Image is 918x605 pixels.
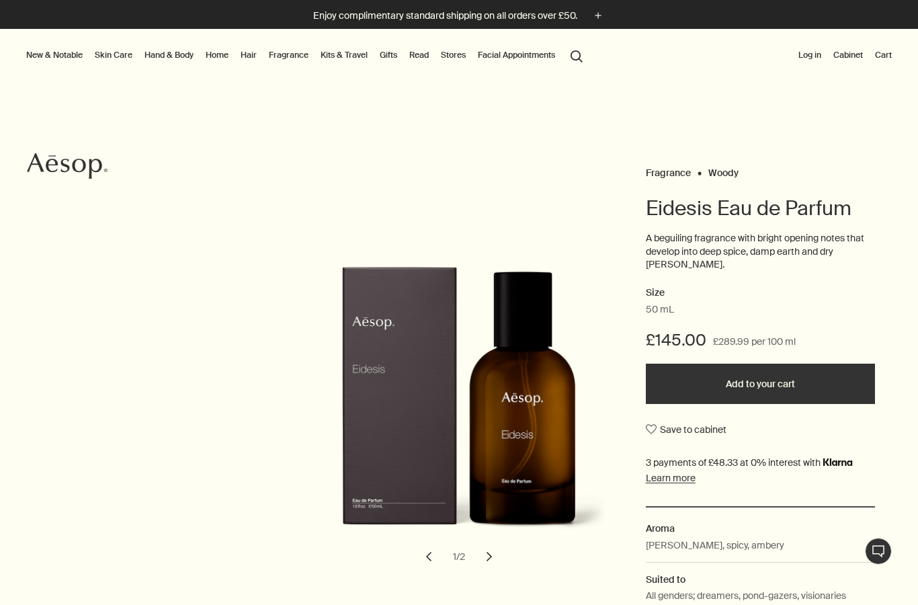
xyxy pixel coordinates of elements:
a: Home [203,47,231,63]
button: next slide [474,542,504,571]
h2: Suited to [646,572,876,587]
p: [PERSON_NAME], spicy, ambery [646,538,784,553]
button: Stores [438,47,468,63]
button: New & Notable [24,47,85,63]
a: Read [407,47,431,63]
a: Fragrance [266,47,311,63]
a: Gifts [377,47,400,63]
a: Woody [708,167,739,173]
a: Cabinet [831,47,866,63]
nav: primary [24,29,589,83]
button: Enjoy complimentary standard shipping on all orders over £50. [313,8,606,24]
a: Aesop [24,149,111,186]
p: Enjoy complimentary standard shipping on all orders over £50. [313,9,577,23]
a: Skin Care [92,47,135,63]
span: £145.00 [646,329,706,351]
button: previous slide [414,542,444,571]
div: Eidesis Eau de Parfum [306,266,612,571]
span: 50 mL [646,303,674,317]
button: Add to your cart - £145.00 [646,364,876,404]
p: A beguiling fragrance with bright opening notes that develop into deep spice, damp earth and dry ... [646,232,876,272]
a: Facial Appointments [475,47,558,63]
svg: Aesop [27,153,108,179]
nav: supplementary [796,29,894,83]
button: Cart [872,47,894,63]
h2: Aroma [646,521,876,536]
button: Open search [565,42,589,68]
a: Fragrance [646,167,691,173]
h2: Size [646,285,876,301]
a: Hand & Body [142,47,196,63]
img: Back of Aesop Eidesis Eau de Parfum brown packaging [315,266,611,555]
span: £289.99 per 100 ml [713,334,796,350]
h1: Eidesis Eau de Parfum [646,195,876,222]
button: Live Assistance [865,538,892,565]
p: All genders; dreamers, pond-gazers, visionaries [646,588,846,603]
button: Save to cabinet [646,417,726,442]
a: Hair [238,47,259,63]
button: Log in [796,47,824,63]
a: Kits & Travel [318,47,370,63]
